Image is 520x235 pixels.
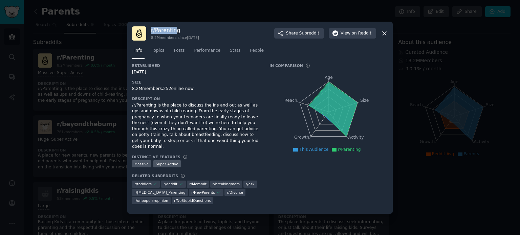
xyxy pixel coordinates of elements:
[132,26,146,41] img: Parenting
[191,190,215,195] span: r/ NewParents
[286,30,319,37] span: Share
[274,28,324,39] button: ShareSubreddit
[132,86,260,92] div: 8.2M members, 252 online now
[227,45,243,59] a: Stats
[134,182,152,186] span: r/ toddlers
[132,69,260,75] div: [DATE]
[269,63,303,68] h3: In Comparison
[338,147,361,152] span: r/Parenting
[164,182,177,186] span: r/ daddit
[149,45,167,59] a: Topics
[132,155,180,159] h3: Distinctive Features
[132,102,260,150] div: /r/Parenting is the place to discuss the ins and out as well as ups and downs of child-rearing. F...
[132,80,260,85] h3: Size
[134,48,142,54] span: Info
[246,182,255,186] span: r/ ask
[152,48,164,54] span: Topics
[132,96,260,101] h3: Description
[151,35,199,40] div: 8.2M members since [DATE]
[132,173,178,178] h3: Related Subreddits
[132,160,151,167] div: Massive
[151,27,199,34] h3: r/ Parenting
[132,45,145,59] a: Info
[132,63,260,68] h3: Established
[213,182,240,186] span: r/ breakingmom
[341,30,371,37] span: View
[325,75,333,80] tspan: Age
[360,98,369,102] tspan: Size
[153,160,181,167] div: Super Active
[352,30,371,37] span: on Reddit
[284,98,297,102] tspan: Reach
[299,147,328,152] span: This Audience
[194,48,220,54] span: Performance
[171,45,187,59] a: Posts
[230,48,240,54] span: Stats
[174,198,211,203] span: r/ NoStupidQuestions
[134,190,186,195] span: r/ [MEDICAL_DATA]_Parenting
[227,190,243,195] span: r/ Divorce
[250,48,264,54] span: People
[294,135,309,140] tspan: Growth
[299,30,319,37] span: Subreddit
[348,135,364,140] tspan: Activity
[247,45,266,59] a: People
[329,28,376,39] button: Viewon Reddit
[189,182,207,186] span: r/ Mommit
[192,45,223,59] a: Performance
[134,198,168,203] span: r/ unpopularopinion
[174,48,185,54] span: Posts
